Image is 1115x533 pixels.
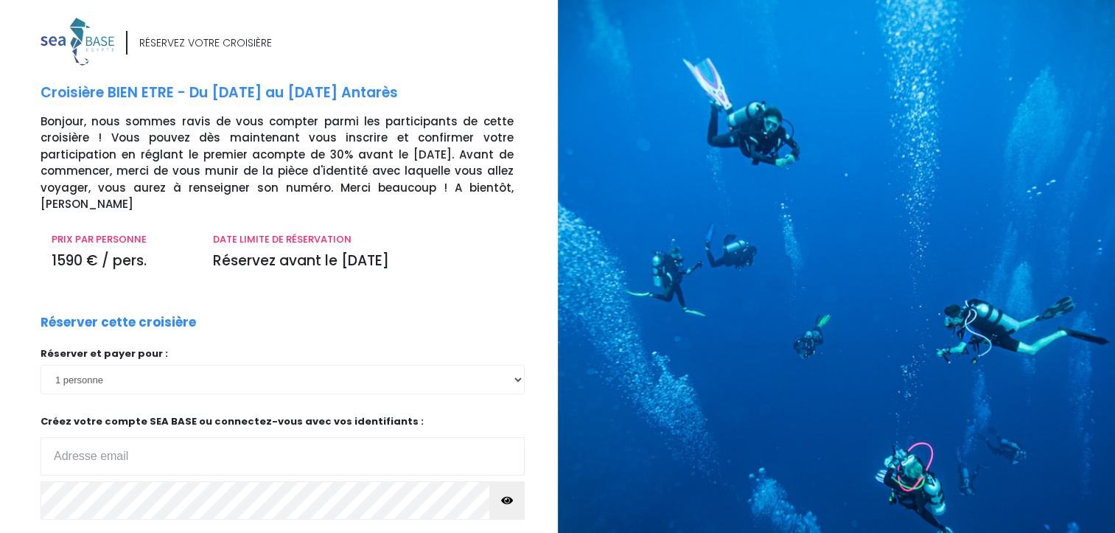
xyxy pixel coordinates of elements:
p: Créez votre compte SEA BASE ou connectez-vous avec vos identifiants : [41,414,525,475]
p: PRIX PAR PERSONNE [52,232,191,247]
p: Réserver cette croisière [41,313,196,332]
p: DATE LIMITE DE RÉSERVATION [213,232,514,247]
p: Réservez avant le [DATE] [213,251,514,272]
p: Réserver et payer pour : [41,346,525,361]
div: RÉSERVEZ VOTRE CROISIÈRE [139,35,272,51]
p: Croisière BIEN ETRE - Du [DATE] au [DATE] Antarès [41,83,547,104]
img: logo_color1.png [41,18,114,66]
p: 1590 € / pers. [52,251,191,272]
input: Adresse email [41,437,525,475]
p: Bonjour, nous sommes ravis de vous compter parmi les participants de cette croisière ! Vous pouve... [41,114,547,213]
